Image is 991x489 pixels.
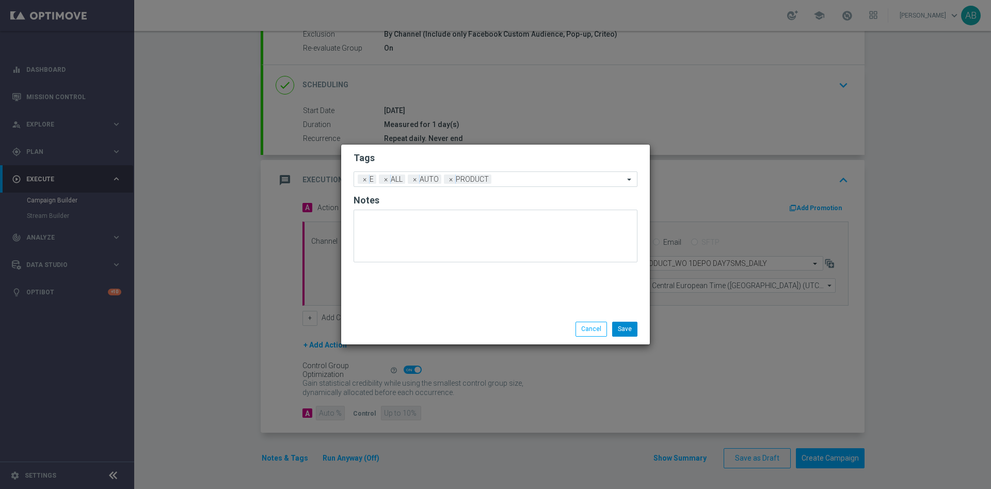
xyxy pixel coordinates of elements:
[410,175,420,184] span: ×
[388,175,405,184] span: ALL
[612,322,637,336] button: Save
[354,152,637,164] h2: Tags
[381,175,391,184] span: ×
[354,194,637,207] h2: Notes
[453,175,491,184] span: PRODUCT
[576,322,607,336] button: Cancel
[354,171,637,187] ng-select: ALL, AUTO, E, PRODUCT
[367,175,376,184] span: E
[417,175,441,184] span: AUTO
[360,175,370,184] span: ×
[446,175,456,184] span: ×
